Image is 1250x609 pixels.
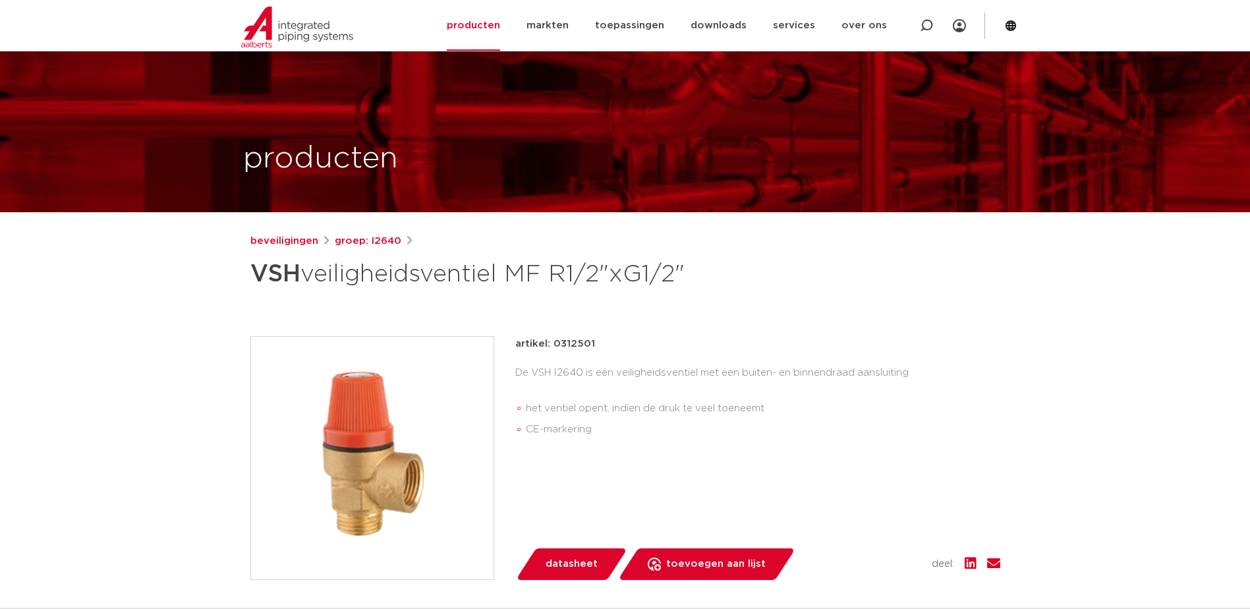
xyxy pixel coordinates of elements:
[335,233,401,249] a: groep: I2640
[526,419,1000,440] li: CE-markering
[515,362,1000,446] div: De VSH I2640 is een veiligheidsventiel met een buiten- en binnendraad aansluiting
[932,556,954,572] span: deel:
[515,336,595,352] p: artikel: 0312501
[250,262,300,286] strong: VSH
[251,337,494,579] img: Product Image for VSH veiligheidsventiel MF R1/2"xG1/2"
[526,398,1000,419] li: het ventiel opent, indien de druk te veel toeneemt
[546,554,598,575] span: datasheet
[250,233,318,249] a: beveiligingen
[515,548,627,580] a: datasheet
[243,138,398,180] h1: producten
[250,254,745,294] h1: veiligheidsventiel MF R1/2"xG1/2"
[666,554,766,575] span: toevoegen aan lijst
